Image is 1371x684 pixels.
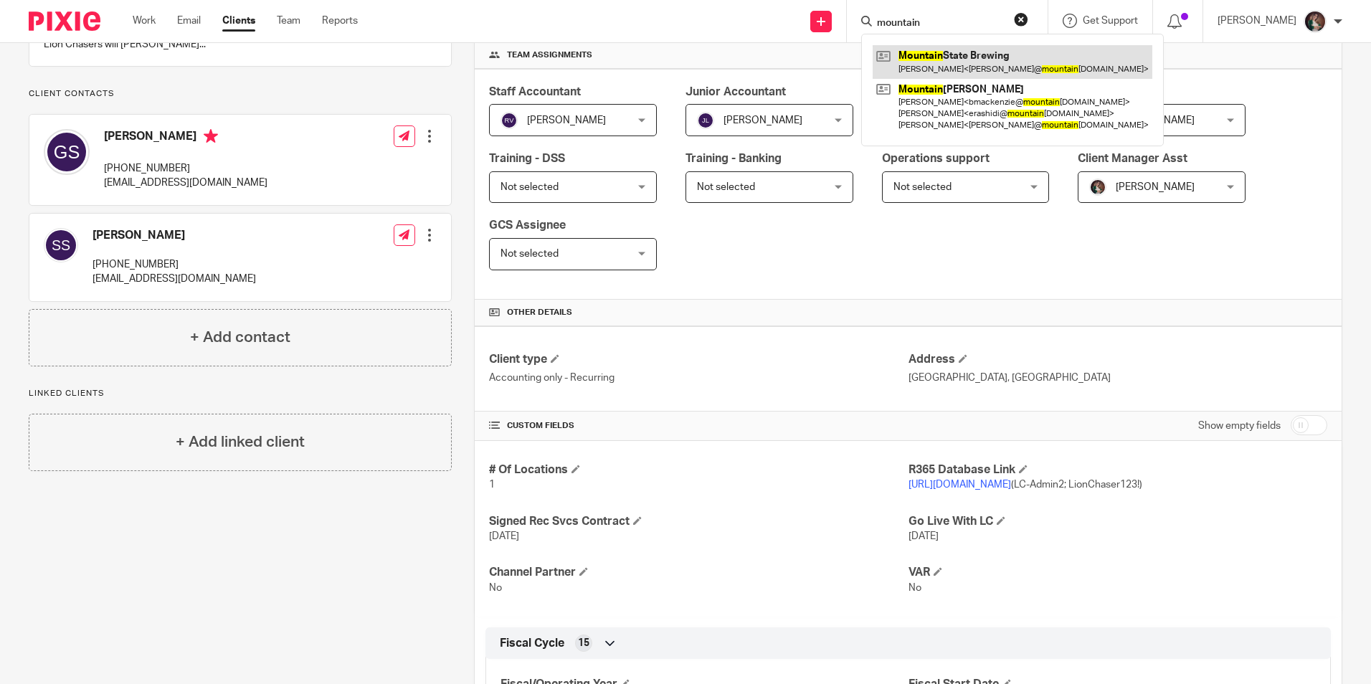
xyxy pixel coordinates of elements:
[1083,16,1138,26] span: Get Support
[489,219,566,231] span: GCS Assignee
[909,514,1327,529] h4: Go Live With LC
[909,480,1142,490] span: (LC-Admin2; LionChaser123!)
[489,153,565,164] span: Training - DSS
[44,228,78,262] img: svg%3E
[104,176,267,190] p: [EMAIL_ADDRESS][DOMAIN_NAME]
[697,182,755,192] span: Not selected
[1218,14,1296,28] p: [PERSON_NAME]
[685,153,782,164] span: Training - Banking
[1014,12,1028,27] button: Clear
[882,153,990,164] span: Operations support
[876,17,1005,30] input: Search
[501,112,518,129] img: svg%3E
[1116,182,1195,192] span: [PERSON_NAME]
[29,388,452,399] p: Linked clients
[29,88,452,100] p: Client contacts
[697,112,714,129] img: svg%3E
[104,161,267,176] p: [PHONE_NUMBER]
[527,115,606,125] span: [PERSON_NAME]
[909,565,1327,580] h4: VAR
[277,14,300,28] a: Team
[489,462,908,478] h4: # Of Locations
[190,326,290,348] h4: + Add contact
[489,420,908,432] h4: CUSTOM FIELDS
[222,14,255,28] a: Clients
[909,462,1327,478] h4: R365 Database Link
[500,636,564,651] span: Fiscal Cycle
[177,14,201,28] a: Email
[104,129,267,147] h4: [PERSON_NAME]
[1304,10,1327,33] img: Profile%20picture%20JUS.JPG
[489,352,908,367] h4: Client type
[507,307,572,318] span: Other details
[489,480,495,490] span: 1
[489,514,908,529] h4: Signed Rec Svcs Contract
[204,129,218,143] i: Primary
[489,583,502,593] span: No
[578,636,589,650] span: 15
[489,531,519,541] span: [DATE]
[893,182,952,192] span: Not selected
[909,531,939,541] span: [DATE]
[507,49,592,61] span: Team assignments
[176,431,305,453] h4: + Add linked client
[724,115,802,125] span: [PERSON_NAME]
[322,14,358,28] a: Reports
[489,371,908,385] p: Accounting only - Recurring
[909,352,1327,367] h4: Address
[1078,153,1187,164] span: Client Manager Asst
[501,182,559,192] span: Not selected
[133,14,156,28] a: Work
[92,228,256,243] h4: [PERSON_NAME]
[909,583,921,593] span: No
[489,565,908,580] h4: Channel Partner
[1089,179,1106,196] img: Profile%20picture%20JUS.JPG
[29,11,100,31] img: Pixie
[489,86,581,98] span: Staff Accountant
[501,249,559,259] span: Not selected
[44,129,90,175] img: svg%3E
[92,272,256,286] p: [EMAIL_ADDRESS][DOMAIN_NAME]
[909,371,1327,385] p: [GEOGRAPHIC_DATA], [GEOGRAPHIC_DATA]
[92,257,256,272] p: [PHONE_NUMBER]
[685,86,786,98] span: Junior Accountant
[909,480,1011,490] a: [URL][DOMAIN_NAME]
[1198,419,1281,433] label: Show empty fields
